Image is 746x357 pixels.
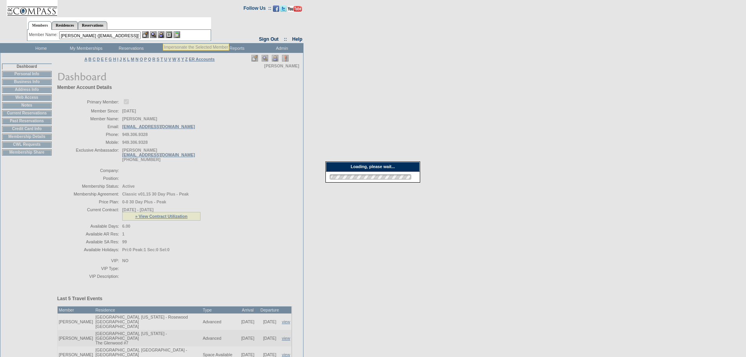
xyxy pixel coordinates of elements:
a: Subscribe to our YouTube Channel [288,8,302,13]
div: Loading, please wait... [326,162,420,172]
div: Member Name: [29,31,59,38]
a: Residences [52,21,78,29]
a: Sign Out [259,36,278,42]
img: Impersonate [158,31,164,38]
a: Reservations [78,21,107,29]
img: loading.gif [327,173,414,181]
a: Follow us on Twitter [280,8,287,13]
img: Follow us on Twitter [280,5,287,12]
span: :: [284,36,287,42]
img: b_calculator.gif [173,31,180,38]
img: Subscribe to our YouTube Channel [288,6,302,12]
img: Reservations [166,31,172,38]
td: Follow Us :: [244,5,271,14]
a: Become our fan on Facebook [273,8,279,13]
a: Help [292,36,302,42]
img: View [150,31,157,38]
img: Become our fan on Facebook [273,5,279,12]
img: b_edit.gif [142,31,149,38]
a: Members [28,21,52,30]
